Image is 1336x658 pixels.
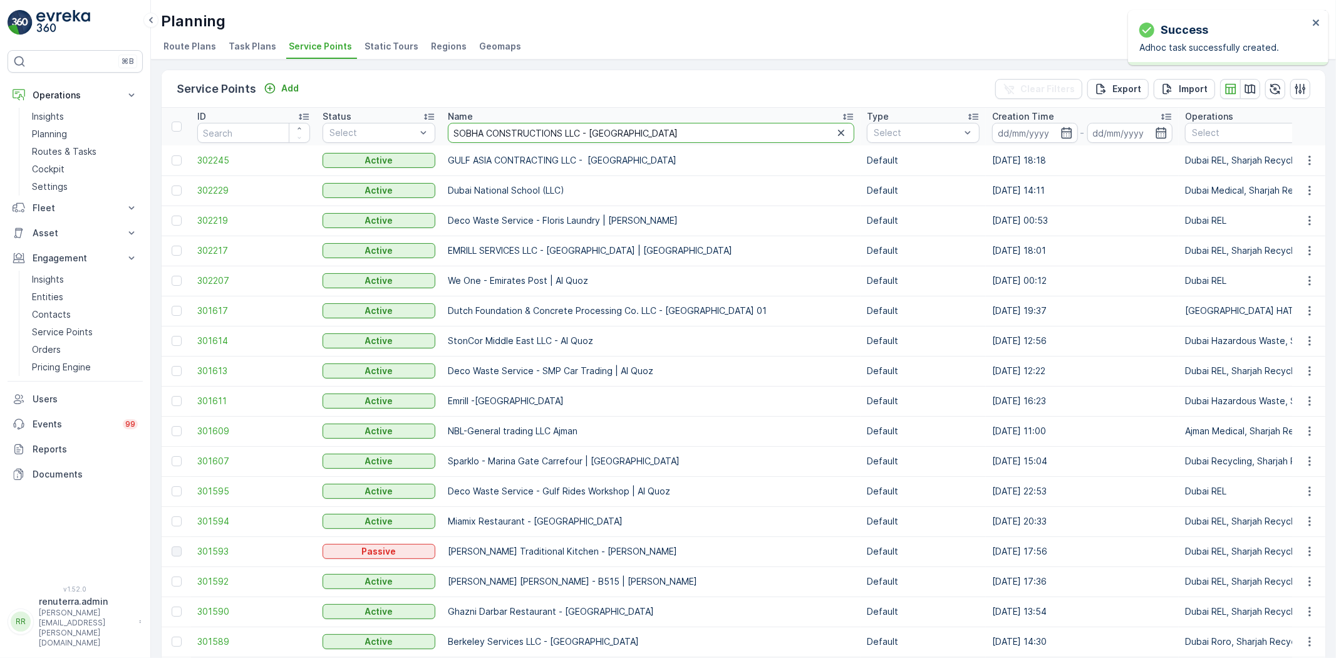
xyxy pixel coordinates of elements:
p: Default [867,154,980,167]
p: Sparklo - Marina Gate Carrefour | [GEOGRAPHIC_DATA] [448,455,854,467]
button: Asset [8,221,143,246]
button: Active [323,424,435,439]
p: Default [867,605,980,618]
a: Entities [27,288,143,306]
p: Settings [32,180,68,193]
button: Active [323,213,435,228]
p: Success [1161,21,1208,39]
p: Users [33,393,138,405]
div: Toggle Row Selected [172,216,182,226]
p: Import [1179,83,1208,95]
p: Ghazni Darbar Restaurant - [GEOGRAPHIC_DATA] [448,605,854,618]
p: Planning [161,11,225,31]
input: Search [448,123,854,143]
p: Adhoc task successfully created. [1139,41,1308,54]
a: Service Points [27,323,143,341]
div: Toggle Row Selected [172,456,182,466]
p: Passive [362,545,396,558]
p: Clear Filters [1020,83,1075,95]
span: 301614 [197,335,310,347]
p: Status [323,110,351,123]
input: Search [197,123,310,143]
a: 301609 [197,425,310,437]
button: Operations [8,83,143,108]
p: Active [365,575,393,588]
td: [DATE] 22:53 [986,476,1179,506]
button: Active [323,634,435,649]
button: Active [323,183,435,198]
p: [PERSON_NAME][EMAIL_ADDRESS][PERSON_NAME][DOMAIN_NAME] [39,608,133,648]
p: Active [365,365,393,377]
a: Insights [27,271,143,288]
p: Routes & Tasks [32,145,96,158]
p: Dubai National School (LLC) [448,184,854,197]
p: Default [867,274,980,287]
p: Engagement [33,252,118,264]
p: Miamix Restaurant - [GEOGRAPHIC_DATA] [448,515,854,528]
a: 301607 [197,455,310,467]
p: Add [281,82,299,95]
span: Regions [431,40,467,53]
div: Toggle Row Selected [172,516,182,526]
button: Engagement [8,246,143,271]
p: Default [867,335,980,347]
div: Toggle Row Selected [172,426,182,436]
div: Toggle Row Selected [172,185,182,196]
p: Default [867,635,980,648]
button: Active [323,484,435,499]
span: 301613 [197,365,310,377]
td: [DATE] 00:53 [986,206,1179,236]
div: Toggle Row Selected [172,366,182,376]
p: Contacts [32,308,71,321]
p: Planning [32,128,67,140]
p: Default [867,305,980,317]
p: Active [365,635,393,648]
span: Route Plans [163,40,216,53]
p: Default [867,485,980,498]
p: Active [365,154,393,167]
a: Contacts [27,306,143,323]
td: [DATE] 00:12 [986,266,1179,296]
p: Active [365,305,393,317]
p: Active [365,425,393,437]
td: [DATE] 14:30 [986,627,1179,657]
p: Active [365,274,393,287]
p: Asset [33,227,118,239]
p: Default [867,545,980,558]
span: 301592 [197,575,310,588]
button: Active [323,514,435,529]
div: Toggle Row Selected [172,336,182,346]
button: Active [323,303,435,318]
div: Toggle Row Selected [172,276,182,286]
a: Settings [27,178,143,196]
p: ⌘B [122,56,134,66]
p: Entities [32,291,63,303]
p: Pricing Engine [32,361,91,373]
button: Active [323,333,435,348]
p: Documents [33,468,138,481]
a: 302219 [197,214,310,227]
a: Routes & Tasks [27,143,143,160]
p: Default [867,515,980,528]
button: Active [323,243,435,258]
button: Import [1154,79,1215,99]
p: Deco Waste Service - Floris Laundry | [PERSON_NAME] [448,214,854,227]
a: Insights [27,108,143,125]
p: Active [365,214,393,227]
p: Default [867,395,980,407]
span: Static Tours [365,40,418,53]
td: [DATE] 20:33 [986,506,1179,536]
p: Insights [32,110,64,123]
button: Clear Filters [995,79,1082,99]
p: renuterra.admin [39,595,133,608]
a: 301589 [197,635,310,648]
div: Toggle Row Selected [172,546,182,556]
a: 302245 [197,154,310,167]
a: 301611 [197,395,310,407]
button: Add [259,81,304,96]
td: [DATE] 19:37 [986,296,1179,326]
p: [PERSON_NAME] [PERSON_NAME] - B515 | [PERSON_NAME] [448,575,854,588]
